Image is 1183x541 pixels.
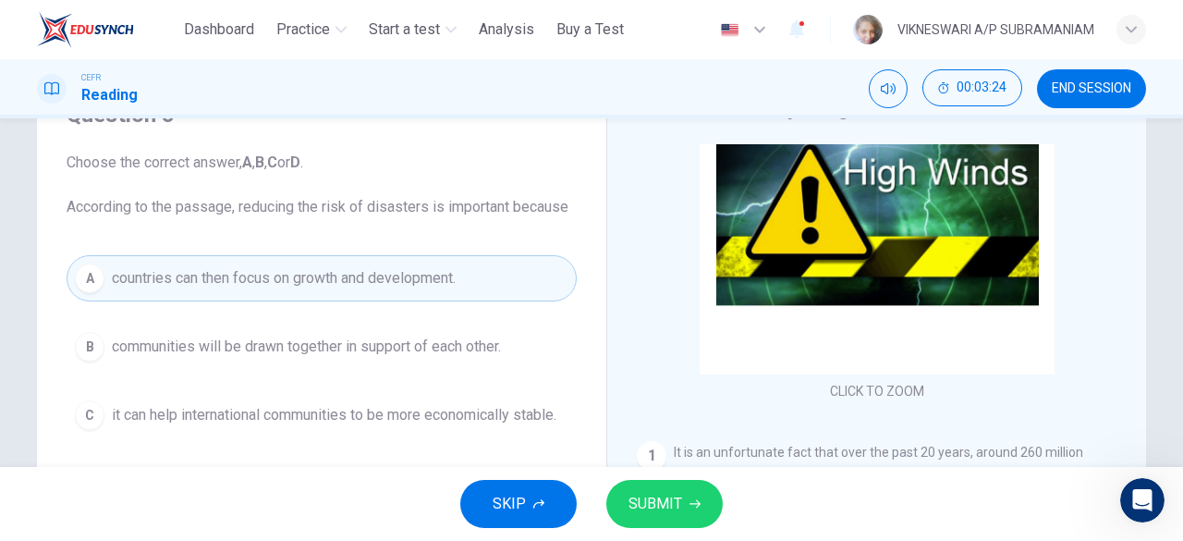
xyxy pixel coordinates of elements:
[38,356,75,393] img: Profile image for Fin
[19,340,350,409] div: Profile image for FinIf you still need help with requesting or starting your second attempt test,...
[112,404,556,426] span: it can help international communities to be more economically stable.
[75,264,104,293] div: A
[471,13,542,46] button: Analysis
[75,400,104,430] div: C
[460,480,577,528] button: SKIP
[153,417,217,430] span: Messages
[293,417,323,430] span: Help
[37,257,333,289] p: How can we help?
[269,13,354,46] button: Practice
[361,13,464,46] button: Start a test
[922,69,1022,106] button: 00:03:24
[1037,69,1146,108] button: END SESSION
[493,491,526,517] span: SKIP
[67,461,577,507] button: Dit will save lives and money.
[67,152,577,218] span: Choose the correct answer, , , or . According to the passage, reducing the risk of disasters is i...
[276,18,330,41] span: Practice
[75,332,104,362] div: B
[897,18,1094,41] div: VIKNESWARI A/P SUBRAMANIAM
[41,417,82,430] span: Home
[290,154,300,171] b: D
[112,267,456,289] span: countries can then focus on growth and development.
[37,11,177,48] a: ELTC logo
[628,491,682,517] span: SUBMIT
[267,154,277,171] b: C
[853,15,883,44] img: Profile picture
[67,255,577,301] button: Acountries can then focus on growth and development.
[479,18,534,41] span: Analysis
[318,30,351,63] div: Close
[37,11,134,48] img: ELTC logo
[1052,81,1131,96] span: END SESSION
[556,18,624,41] span: Buy a Test
[112,336,501,358] span: communities will be drawn together in support of each other.
[123,371,246,445] button: Messages
[718,23,741,37] img: en
[247,371,370,445] button: Help
[869,69,908,108] div: Mute
[177,13,262,46] button: Dashboard
[38,328,332,348] div: Recent message
[1120,478,1165,523] iframe: Intercom live chat
[81,71,101,84] span: CEFR
[606,480,723,528] button: SUBMIT
[67,392,577,438] button: Cit can help international communities to be more economically stable.
[18,313,351,410] div: Recent messageProfile image for FinIf you still need help with requesting or starting your second...
[922,69,1022,108] div: Hide
[67,324,577,370] button: Bcommunities will be drawn together in support of each other.
[637,441,666,471] div: 1
[242,154,252,171] b: A
[81,84,138,106] h1: Reading
[37,131,333,257] p: Hey [PERSON_NAME]. Welcome to EduSynch!
[184,18,254,41] span: Dashboard
[957,80,1006,95] span: 00:03:24
[369,18,440,41] span: Start a test
[549,13,631,46] button: Buy a Test
[255,154,264,171] b: B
